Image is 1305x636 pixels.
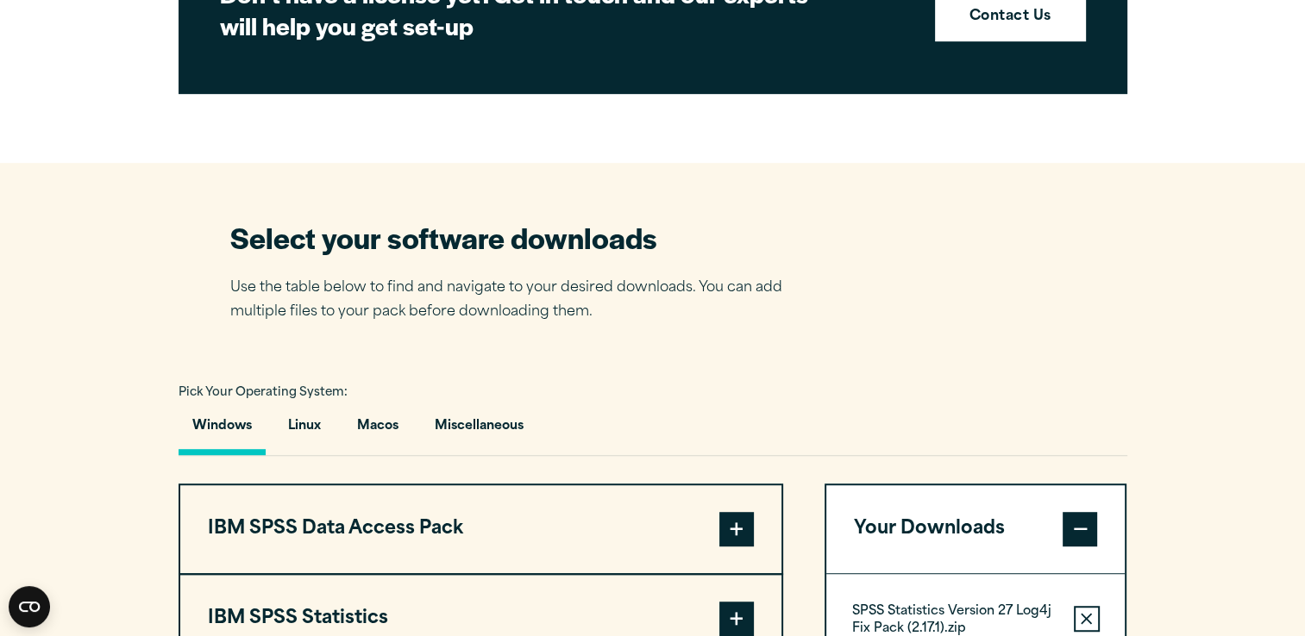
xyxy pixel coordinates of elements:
p: Use the table below to find and navigate to your desired downloads. You can add multiple files to... [230,276,808,326]
button: Your Downloads [826,485,1126,573]
button: Windows [179,406,266,455]
button: Linux [274,406,335,455]
strong: Contact Us [969,6,1051,28]
span: Pick Your Operating System: [179,387,348,398]
button: Macos [343,406,412,455]
button: Miscellaneous [421,406,537,455]
h2: Select your software downloads [230,218,808,257]
button: Open CMP widget [9,586,50,627]
button: IBM SPSS Data Access Pack [180,485,781,573]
